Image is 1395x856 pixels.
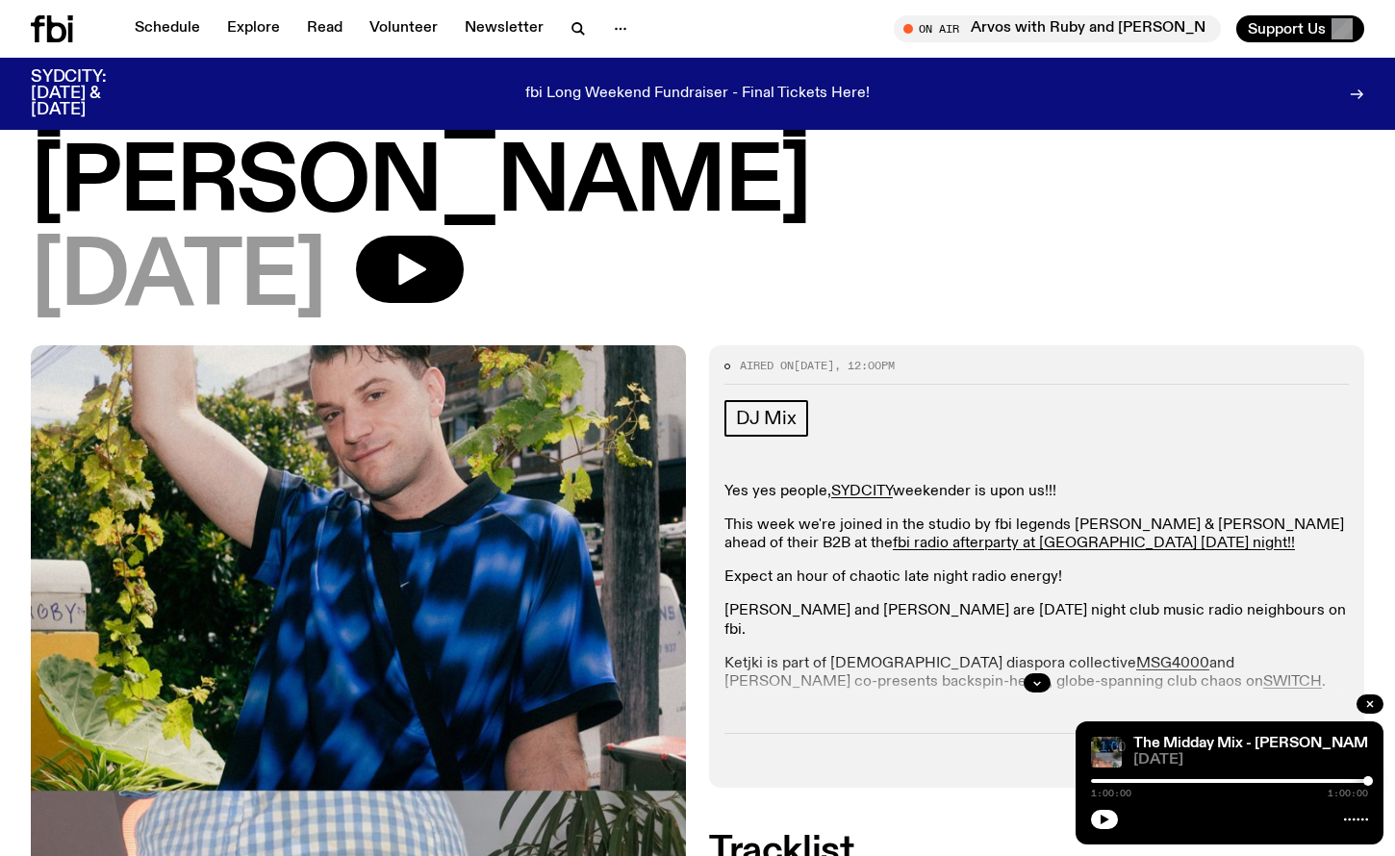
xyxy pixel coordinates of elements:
a: Newsletter [453,15,555,42]
p: Yes yes people, weekender is upon us!!! [724,483,1349,501]
span: Support Us [1248,20,1326,38]
a: Explore [216,15,292,42]
button: On AirArvos with Ruby and [PERSON_NAME] [894,15,1221,42]
span: [DATE] [31,236,325,322]
span: [DATE] [1133,753,1368,768]
a: SYDCITY [831,484,893,499]
p: Expect an hour of chaotic late night radio energy! [724,568,1349,587]
span: Aired on [740,358,794,373]
button: Support Us [1236,15,1364,42]
a: fbi radio afterparty at [GEOGRAPHIC_DATA] [DATE] night!! [893,536,1295,551]
p: fbi Long Weekend Fundraiser - Final Tickets Here! [525,86,870,103]
a: Read [295,15,354,42]
p: This week we're joined in the studio by fbi legends [PERSON_NAME] & [PERSON_NAME] ahead of their ... [724,516,1349,553]
span: , 12:00pm [834,358,895,373]
a: Volunteer [358,15,449,42]
a: DJ Mix [724,400,808,437]
span: DJ Mix [736,408,797,429]
p: [PERSON_NAME] and [PERSON_NAME] are [DATE] night club music radio neighbours on fbi. [724,602,1349,639]
h3: SYDCITY: [DATE] & [DATE] [31,69,154,118]
span: 1:00:00 [1091,789,1131,798]
span: [DATE] [794,358,834,373]
a: Schedule [123,15,212,42]
span: 1:00:00 [1328,789,1368,798]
